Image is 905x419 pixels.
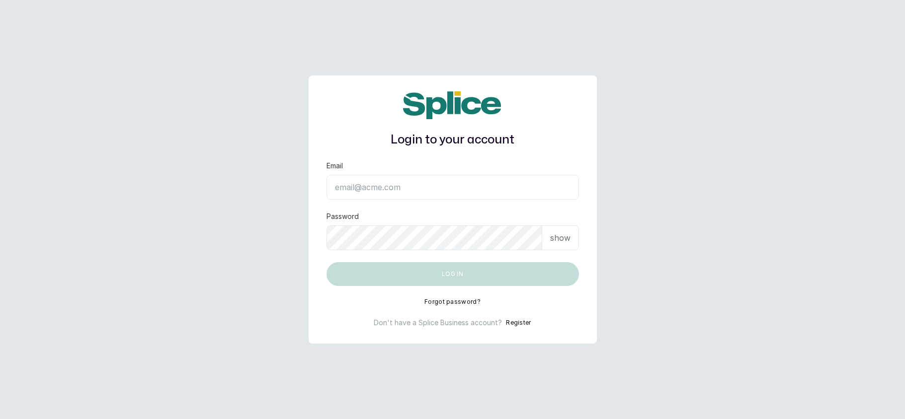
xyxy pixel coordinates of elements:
[327,262,579,286] button: Log in
[374,318,502,328] p: Don't have a Splice Business account?
[550,232,571,244] p: show
[327,175,579,200] input: email@acme.com
[424,298,481,306] button: Forgot password?
[506,318,531,328] button: Register
[327,131,579,149] h1: Login to your account
[327,211,359,221] label: Password
[327,161,343,171] label: Email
